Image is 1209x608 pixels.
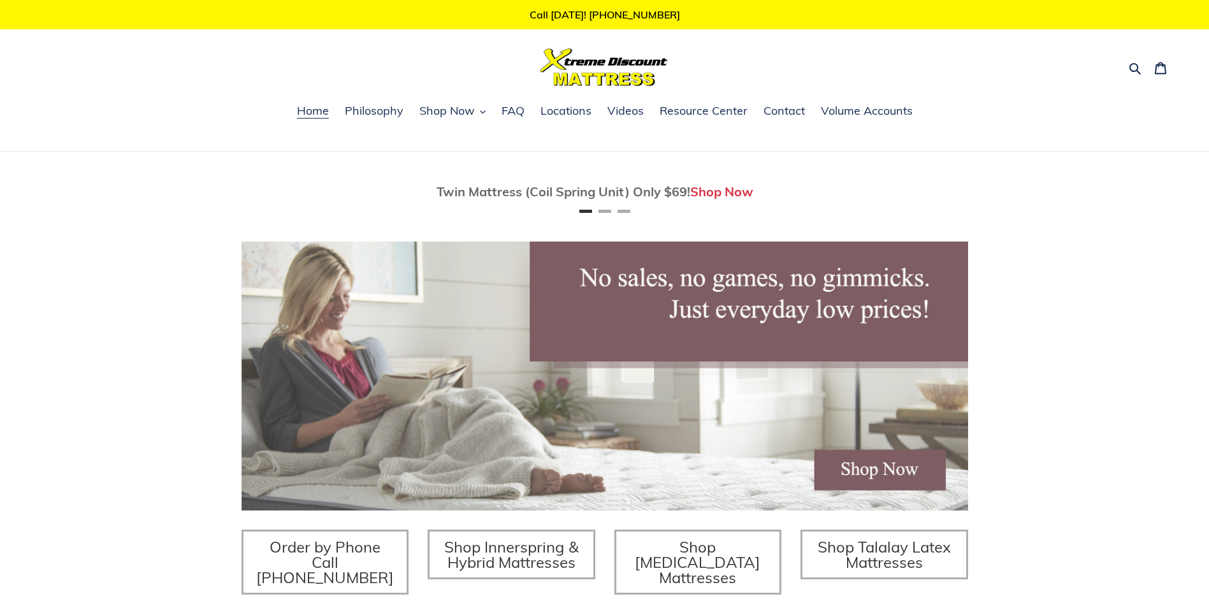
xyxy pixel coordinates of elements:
a: Locations [534,102,598,121]
span: Shop Innerspring & Hybrid Mattresses [444,537,579,572]
button: Page 3 [618,210,630,213]
span: FAQ [502,103,525,119]
a: Volume Accounts [814,102,919,121]
span: Contact [764,103,805,119]
span: Shop Talalay Latex Mattresses [818,537,951,572]
a: Home [291,102,335,121]
span: Locations [540,103,591,119]
a: Shop Now [690,184,753,199]
a: Videos [601,102,650,121]
span: Twin Mattress (Coil Spring Unit) Only $69! [437,184,690,199]
a: Shop Innerspring & Hybrid Mattresses [428,530,595,579]
span: Philosophy [345,103,403,119]
span: Order by Phone Call [PHONE_NUMBER] [256,537,394,587]
span: Volume Accounts [821,103,913,119]
span: Videos [607,103,644,119]
button: Page 1 [579,210,592,213]
span: Home [297,103,329,119]
img: Xtreme Discount Mattress [540,48,668,86]
button: Shop Now [413,102,492,121]
span: Resource Center [660,103,748,119]
a: FAQ [495,102,531,121]
a: Order by Phone Call [PHONE_NUMBER] [242,530,409,595]
a: Shop Talalay Latex Mattresses [800,530,968,579]
a: Shop [MEDICAL_DATA] Mattresses [614,530,782,595]
span: Shop [MEDICAL_DATA] Mattresses [635,537,760,587]
span: Shop Now [419,103,475,119]
img: herobannermay2022-1652879215306_1200x.jpg [242,242,968,510]
button: Page 2 [598,210,611,213]
a: Resource Center [653,102,754,121]
a: Philosophy [338,102,410,121]
a: Contact [757,102,811,121]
